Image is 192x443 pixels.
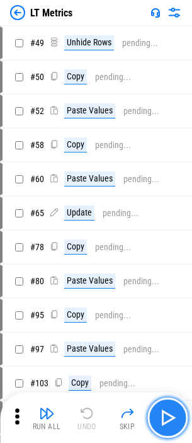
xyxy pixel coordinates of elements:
[30,38,44,48] span: # 49
[64,342,115,357] div: Paste Values
[123,277,159,286] div: pending...
[30,208,44,218] span: # 65
[167,5,182,20] img: Settings menu
[30,310,44,320] span: # 95
[95,311,131,320] div: pending...
[30,242,44,252] span: # 78
[150,8,161,18] img: Support
[39,406,54,421] img: Run All
[64,103,115,118] div: Paste Values
[64,308,87,323] div: Copy
[123,106,159,116] div: pending...
[30,106,44,116] span: # 52
[64,171,115,187] div: Paste Values
[120,423,135,430] div: Skip
[64,273,115,289] div: Paste Values
[123,345,159,354] div: pending...
[30,174,44,184] span: # 60
[30,276,44,286] span: # 80
[120,406,135,421] img: Skip
[99,379,135,388] div: pending...
[64,69,87,84] div: Copy
[64,35,114,50] div: Unhide Rows
[69,376,91,391] div: Copy
[30,72,44,82] span: # 50
[95,243,131,252] div: pending...
[107,403,147,433] button: Skip
[95,141,131,150] div: pending...
[30,344,44,354] span: # 97
[122,38,158,48] div: pending...
[64,137,87,152] div: Copy
[95,72,131,82] div: pending...
[123,175,159,184] div: pending...
[30,7,72,19] div: LT Metrics
[64,205,94,221] div: Update
[103,209,138,218] div: pending...
[26,403,67,433] button: Run All
[10,5,25,20] img: Back
[30,140,44,150] span: # 58
[157,408,178,428] img: Main button
[33,423,61,430] div: Run All
[30,378,48,388] span: # 103
[64,239,87,255] div: Copy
